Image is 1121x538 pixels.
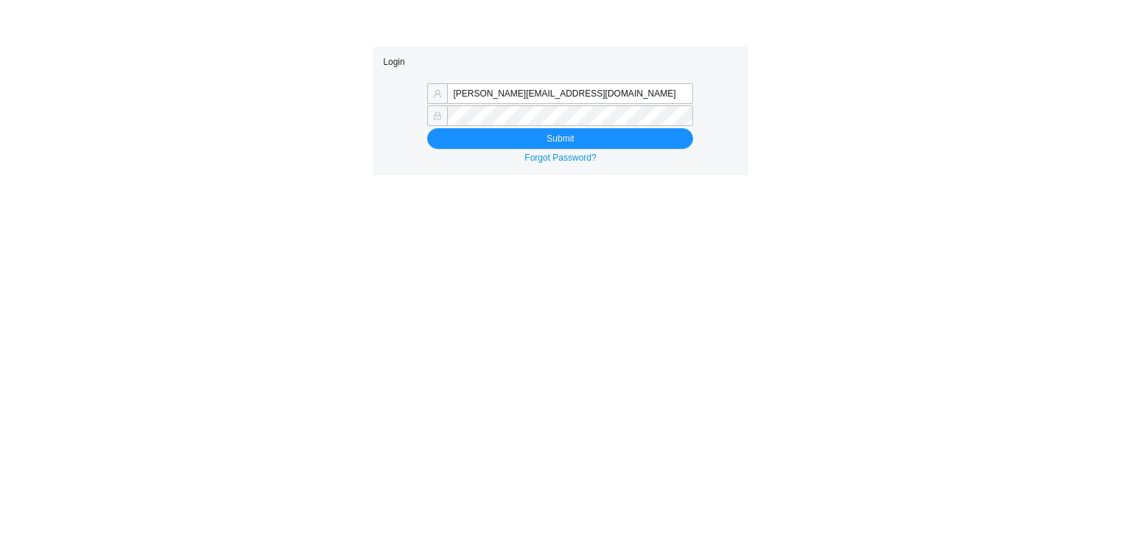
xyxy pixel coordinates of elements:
button: Submit [427,128,693,149]
span: Submit [547,131,574,146]
a: Forgot Password? [524,153,596,163]
div: Login [383,48,737,75]
span: user [433,89,442,98]
input: Email [447,83,693,104]
span: lock [433,111,442,120]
